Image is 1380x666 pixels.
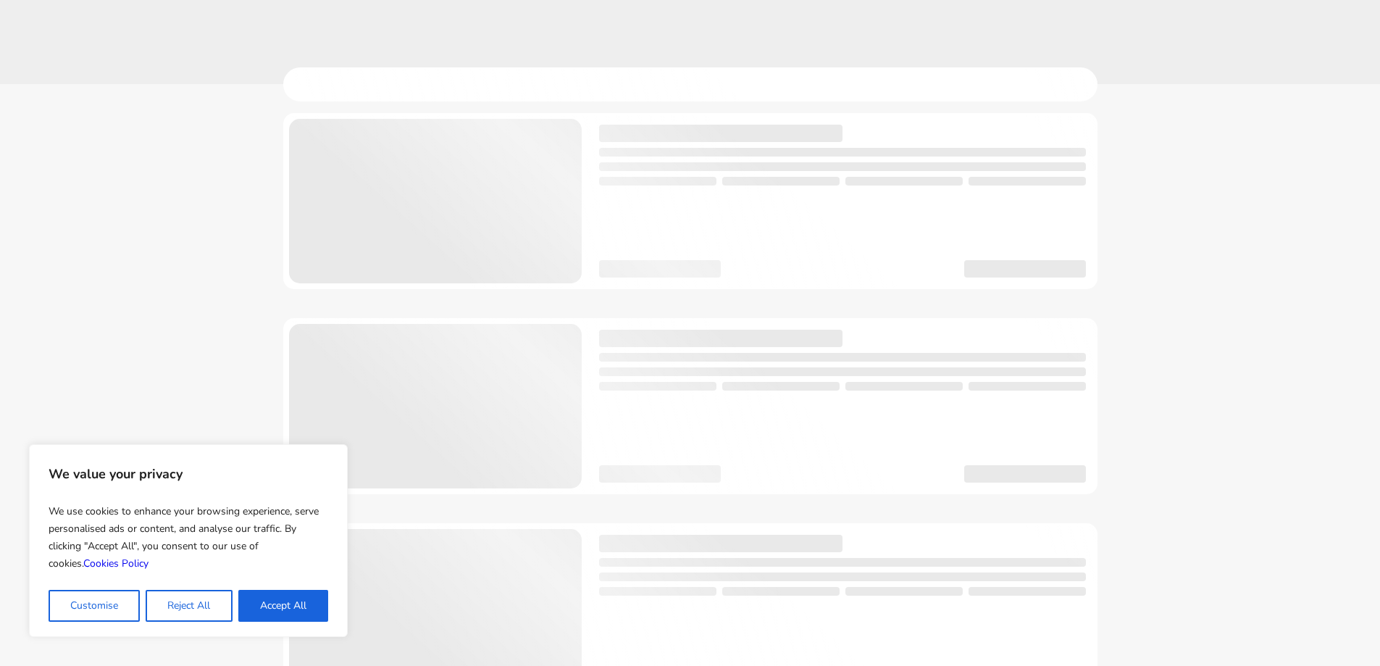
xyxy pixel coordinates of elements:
[49,497,328,578] p: We use cookies to enhance your browsing experience, serve personalised ads or content, and analys...
[83,557,149,570] a: Cookies Policy
[29,444,348,637] div: We value your privacy
[238,590,328,622] button: Accept All
[146,590,232,622] button: Reject All
[49,590,140,622] button: Customise
[49,459,328,488] p: We value your privacy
